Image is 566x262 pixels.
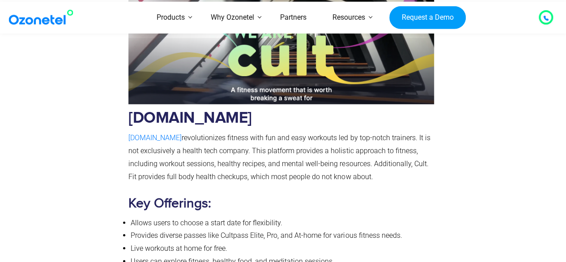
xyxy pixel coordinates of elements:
span: revolutionizes fitness with fun and easy workouts led by top-notch trainers. It is not exclusivel... [128,133,430,180]
a: Why Ozonetel [198,2,267,34]
a: Products [144,2,198,34]
span: Live workouts at home for free. [131,244,227,253]
span: Allows users to choose a start date for flexibility. [131,219,282,227]
span: Provides diverse passes like Cultpass Elite, Pro, and At-home for various fitness needs. [131,231,402,240]
a: Resources [319,2,378,34]
b: Key Offerings: [128,195,211,211]
a: Request a Demo [389,6,466,29]
b: [DOMAIN_NAME] [128,110,252,126]
a: Partners [267,2,319,34]
a: [DOMAIN_NAME] [128,133,182,142]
